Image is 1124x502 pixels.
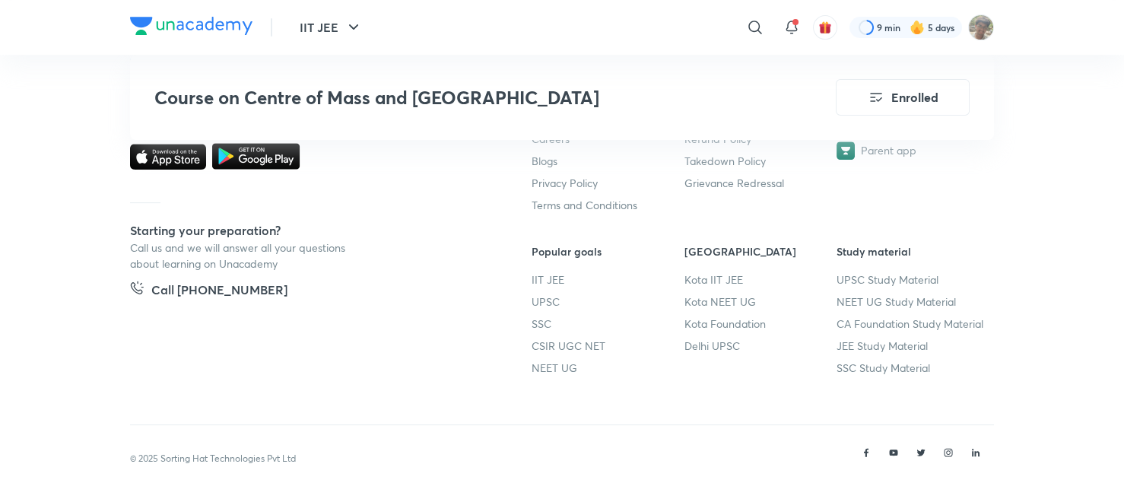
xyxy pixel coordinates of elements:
[837,243,989,259] h6: Study material
[837,294,989,310] a: NEET UG Study Material
[130,452,296,465] p: © 2025 Sorting Hat Technologies Pvt Ltd
[818,21,832,34] img: avatar
[532,153,684,169] a: Blogs
[130,281,287,302] a: Call [PHONE_NUMBER]
[684,272,837,288] a: Kota IIT JEE
[837,141,989,160] a: Parent app
[684,294,837,310] a: Kota NEET UG
[154,87,750,109] h3: Course on Centre of Mass and [GEOGRAPHIC_DATA]
[861,142,916,158] span: Parent app
[532,197,684,213] a: Terms and Conditions
[836,79,970,116] button: Enrolled
[130,240,358,272] p: Call us and we will answer all your questions about learning on Unacademy
[532,338,684,354] a: CSIR UGC NET
[130,17,252,39] a: Company Logo
[532,272,684,288] a: IIT JEE
[813,15,837,40] button: avatar
[291,12,372,43] button: IIT JEE
[532,294,684,310] a: UPSC
[532,316,684,332] a: SSC
[684,243,837,259] h6: [GEOGRAPHIC_DATA]
[837,338,989,354] a: JEE Study Material
[837,360,989,376] a: SSC Study Material
[968,14,994,40] img: Shashwat Mathur
[684,316,837,332] a: Kota Foundation
[130,221,483,240] h5: Starting your preparation?
[532,243,684,259] h6: Popular goals
[684,338,837,354] a: Delhi UPSC
[910,20,925,35] img: streak
[684,153,837,169] a: Takedown Policy
[532,175,684,191] a: Privacy Policy
[532,360,684,376] a: NEET UG
[130,17,252,35] img: Company Logo
[837,141,855,160] img: Parent app
[684,175,837,191] a: Grievance Redressal
[151,281,287,302] h5: Call [PHONE_NUMBER]
[837,316,989,332] a: CA Foundation Study Material
[837,272,989,288] a: UPSC Study Material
